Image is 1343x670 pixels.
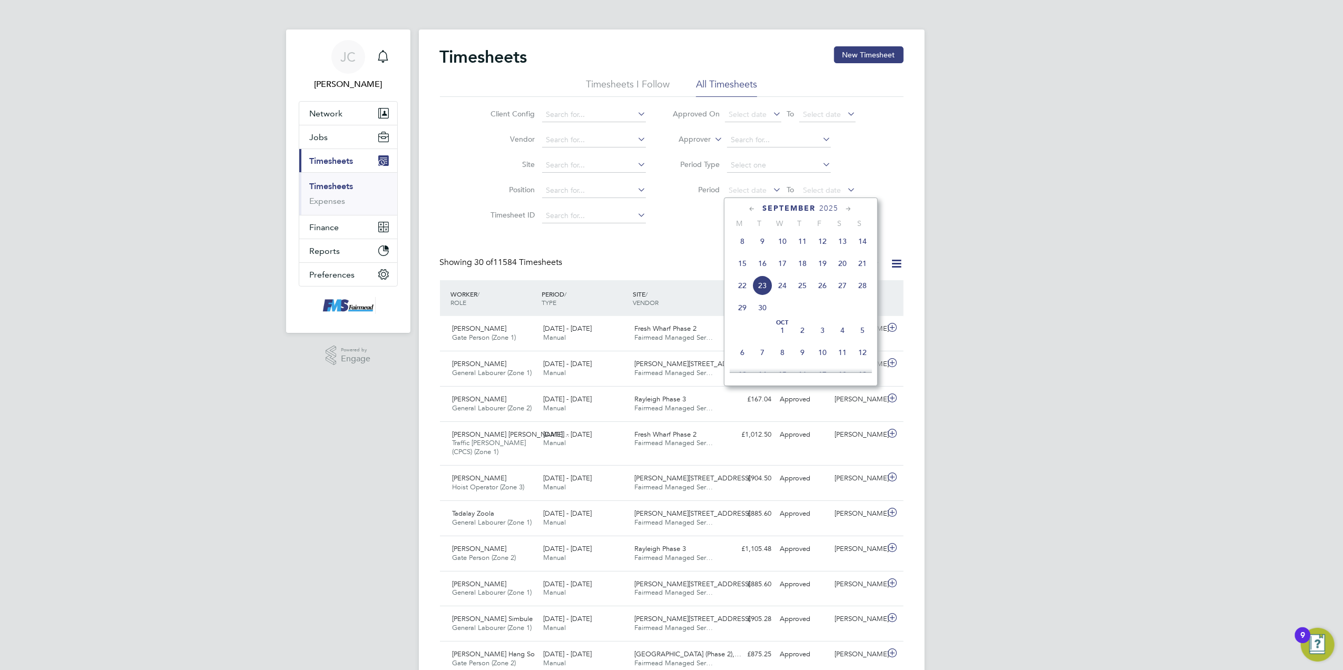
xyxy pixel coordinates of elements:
[772,320,792,340] span: 1
[453,588,532,597] span: General Labourer (Zone 1)
[440,257,565,268] div: Showing
[830,610,885,628] div: [PERSON_NAME]
[634,368,713,377] span: Fairmead Managed Ser…
[299,40,398,91] a: JC[PERSON_NAME]
[299,263,397,286] button: Preferences
[542,158,646,173] input: Search for...
[634,403,713,412] span: Fairmead Managed Ser…
[543,544,592,553] span: [DATE] - [DATE]
[543,333,566,342] span: Manual
[732,342,752,362] span: 6
[543,438,566,447] span: Manual
[299,297,398,314] a: Go to home page
[543,474,592,482] span: [DATE] - [DATE]
[634,333,713,342] span: Fairmead Managed Ser…
[440,46,527,67] h2: Timesheets
[772,253,792,273] span: 17
[310,196,346,206] a: Expenses
[543,623,566,632] span: Manual
[832,275,852,295] span: 27
[542,298,556,307] span: TYPE
[750,219,770,228] span: T
[810,219,830,228] span: F
[696,78,757,97] li: All Timesheets
[543,368,566,377] span: Manual
[832,364,852,385] span: 18
[543,324,592,333] span: [DATE] - [DATE]
[543,553,566,562] span: Manual
[487,185,535,194] label: Position
[487,160,535,169] label: Site
[776,576,831,593] div: Approved
[792,231,812,251] span: 11
[453,368,532,377] span: General Labourer (Zone 1)
[543,359,592,368] span: [DATE] - [DATE]
[634,474,750,482] span: [PERSON_NAME][STREET_ADDRESS]
[852,364,873,385] span: 19
[634,553,713,562] span: Fairmead Managed Ser…
[453,544,507,553] span: [PERSON_NAME]
[448,284,540,312] div: WORKER
[634,509,750,518] span: [PERSON_NAME][STREET_ADDRESS]
[721,470,776,487] div: £904.50
[772,342,792,362] span: 8
[792,342,812,362] span: 9
[310,109,343,119] span: Network
[543,509,592,518] span: [DATE] - [DATE]
[634,482,713,491] span: Fairmead Managed Ser…
[732,231,752,251] span: 8
[453,553,516,562] span: Gate Person (Zone 2)
[634,588,713,597] span: Fairmead Managed Ser…
[729,185,767,195] span: Select date
[453,474,507,482] span: [PERSON_NAME]
[830,576,885,593] div: [PERSON_NAME]
[772,320,792,326] span: Oct
[310,132,328,142] span: Jobs
[453,482,525,491] span: Hoist Operator (Zone 3)
[812,231,832,251] span: 12
[453,359,507,368] span: [PERSON_NAME]
[487,134,535,144] label: Vendor
[830,505,885,523] div: [PERSON_NAME]
[478,290,480,298] span: /
[634,518,713,527] span: Fairmead Managed Ser…
[542,133,646,147] input: Search for...
[783,183,797,196] span: To
[299,215,397,239] button: Finance
[772,275,792,295] span: 24
[543,649,592,658] span: [DATE] - [DATE]
[832,253,852,273] span: 20
[320,297,376,314] img: f-mead-logo-retina.png
[475,257,563,268] span: 11584 Timesheets
[732,275,752,295] span: 22
[783,107,797,121] span: To
[721,610,776,628] div: £905.28
[834,46,904,63] button: New Timesheet
[542,183,646,198] input: Search for...
[310,222,339,232] span: Finance
[453,623,532,632] span: General Labourer (Zone 1)
[727,133,831,147] input: Search for...
[721,540,776,558] div: £1,105.48
[770,219,790,228] span: W
[326,346,370,366] a: Powered byEngage
[453,614,533,623] span: [PERSON_NAME] Simbule
[634,544,686,553] span: Rayleigh Phase 3
[543,395,592,403] span: [DATE] - [DATE]
[299,78,398,91] span: Joanne Conway
[721,356,776,373] div: £285.36
[803,110,841,119] span: Select date
[792,320,812,340] span: 2
[812,253,832,273] span: 19
[832,231,852,251] span: 13
[721,391,776,408] div: £167.04
[453,579,507,588] span: [PERSON_NAME]
[634,649,741,658] span: [GEOGRAPHIC_DATA] (Phase 2),…
[543,614,592,623] span: [DATE] - [DATE]
[586,78,670,97] li: Timesheets I Follow
[776,540,831,558] div: Approved
[543,579,592,588] span: [DATE] - [DATE]
[487,109,535,119] label: Client Config
[672,109,720,119] label: Approved On
[634,579,750,588] span: [PERSON_NAME][STREET_ADDRESS]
